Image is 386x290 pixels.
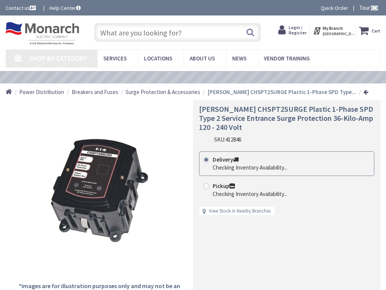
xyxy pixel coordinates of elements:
img: Monarch Electric Company [6,22,79,45]
div: Checking Inventory Availability... [213,164,287,171]
div: SKU: [214,136,241,143]
strong: Delivery [213,156,239,163]
img: Eaton CHSPT2SURGE Plastic 1-Phase SPD Type 2 Service Entrance Surge Protection 36-Kilo-Amp 120 - ... [43,132,156,245]
div: My Branch [GEOGRAPHIC_DATA], [GEOGRAPHIC_DATA] [313,24,352,37]
span: Power Distribution [19,88,64,96]
span: Surge Protection & Accessories [126,88,200,96]
span: [PERSON_NAME] CHSPT2SURGE Plastic 1-Phase SPD Type 2 Service Entrance Surge Protection 36-Kilo-Am... [199,104,373,132]
a: VIEW OUR VIDEO TRAINING LIBRARY [132,74,242,81]
strong: [PERSON_NAME] CHSPT2SURGE Plastic 1-Phase SPD Type... [208,88,356,96]
a: Surge Protection & Accessories [126,88,200,96]
span: [GEOGRAPHIC_DATA], [GEOGRAPHIC_DATA] [323,31,355,36]
span: Breakers and Fuses [72,88,118,96]
span: Login / Register [289,25,306,35]
strong: Cart [372,24,380,37]
span: News [232,55,247,62]
a: Login / Register [278,24,306,37]
span: Vendor Training [264,55,310,62]
span: Locations [144,55,172,62]
a: Breakers and Fuses [72,88,118,96]
span: Shop By Category [29,54,87,63]
span: Services [103,55,127,62]
div: Checking Inventory Availability... [213,190,287,198]
span: Tour [359,4,378,11]
input: What are you looking for? [94,23,260,42]
strong: My Branch [323,25,343,31]
a: Power Distribution [19,88,64,96]
strong: Pickup [213,182,235,190]
a: Help Center [49,4,81,12]
a: View Stock in Nearby Branches [209,208,271,215]
a: Quick Order [321,4,348,12]
span: About Us [190,55,215,62]
span: 412846 [225,136,241,143]
a: Cart [359,24,380,37]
